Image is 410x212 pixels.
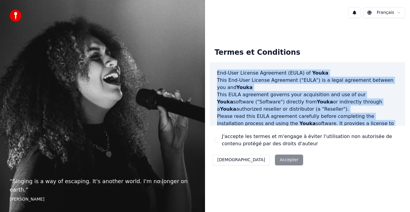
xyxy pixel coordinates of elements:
footer: [PERSON_NAME] [10,196,195,202]
p: This End-User License Agreement ("EULA") is a legal agreement between you and [217,77,398,91]
span: Youka [312,70,328,76]
span: Youka [317,99,333,105]
h3: End-User License Agreement (EULA) of [217,69,398,77]
p: Please read this EULA agreement carefully before completing the installation process and using th... [217,113,398,142]
label: J'accepte les termes et m'engage à éviter l'utilisation non autorisée de contenu protégé par des ... [222,133,400,147]
button: [DEMOGRAPHIC_DATA] [212,155,270,165]
p: This EULA agreement governs your acquisition and use of our software ("Software") directly from o... [217,91,398,113]
span: Youka [217,99,233,105]
span: Youka [220,106,236,112]
span: Youka [237,84,253,90]
p: “ Singing is a way of escaping. It's another world. I'm no longer on earth. ” [10,177,195,194]
img: youka [10,10,22,22]
span: Youka [300,121,316,126]
div: Termes et Conditions [210,43,305,62]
